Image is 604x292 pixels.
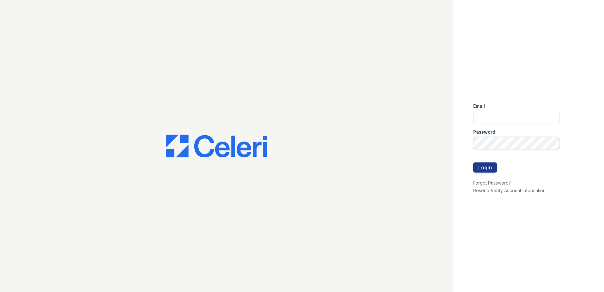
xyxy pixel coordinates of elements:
[166,135,267,157] img: CE_Logo_Blue-a8612792a0a2168367f1c8372b55b34899dd931a85d93a1a3d3e32e68fde9ad4.png
[473,162,497,173] button: Login
[473,188,546,193] a: Resend Verify Account Information
[473,129,495,135] label: Password
[473,103,485,109] label: Email
[473,180,511,186] a: Forgot Password?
